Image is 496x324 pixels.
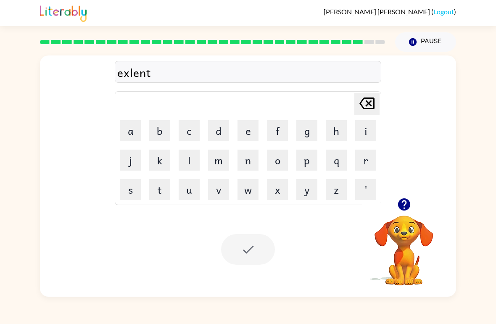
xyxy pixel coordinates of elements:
button: p [296,150,317,171]
div: ( ) [324,8,456,16]
button: s [120,179,141,200]
button: r [355,150,376,171]
button: w [237,179,259,200]
button: y [296,179,317,200]
video: Your browser must support playing .mp4 files to use Literably. Please try using another browser. [362,203,446,287]
button: i [355,120,376,141]
button: n [237,150,259,171]
button: a [120,120,141,141]
span: [PERSON_NAME] [PERSON_NAME] [324,8,431,16]
button: f [267,120,288,141]
button: x [267,179,288,200]
button: Pause [395,32,456,52]
button: h [326,120,347,141]
button: u [179,179,200,200]
a: Logout [433,8,454,16]
button: d [208,120,229,141]
button: t [149,179,170,200]
button: z [326,179,347,200]
div: exlent [117,63,379,81]
img: Literably [40,3,87,22]
button: c [179,120,200,141]
button: ' [355,179,376,200]
button: l [179,150,200,171]
button: e [237,120,259,141]
button: g [296,120,317,141]
button: v [208,179,229,200]
button: j [120,150,141,171]
button: m [208,150,229,171]
button: q [326,150,347,171]
button: o [267,150,288,171]
button: b [149,120,170,141]
button: k [149,150,170,171]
